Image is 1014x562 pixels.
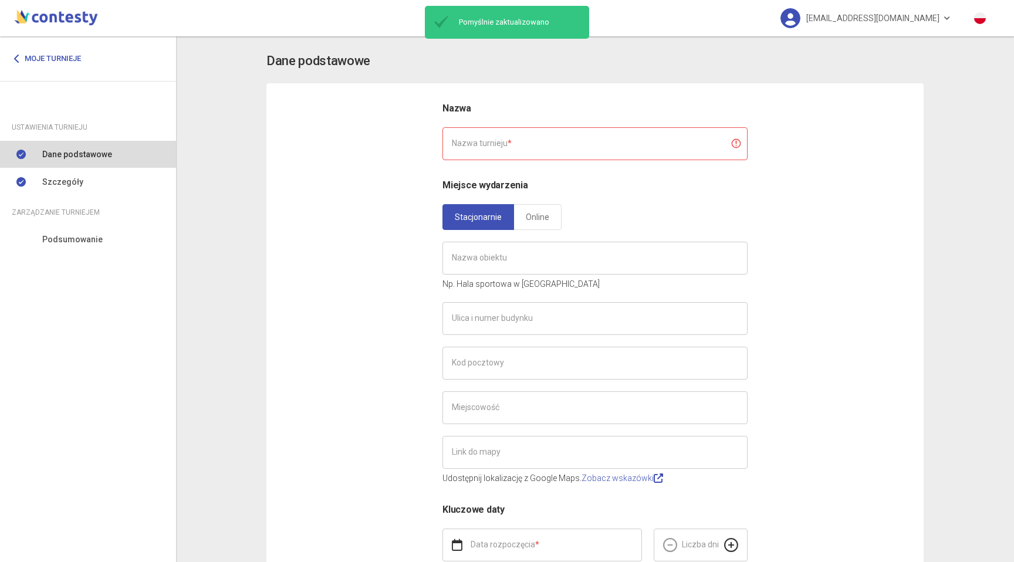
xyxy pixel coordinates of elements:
span: Podsumowanie [42,233,103,246]
h3: Dane podstawowe [266,51,370,72]
span: Nazwa [442,103,471,114]
span: Pomyślnie zaktualizowano [453,17,584,28]
p: Udostępnij lokalizację z Google Maps. [442,472,748,485]
a: Moje turnieje [12,48,90,69]
span: Dane podstawowe [42,148,112,161]
app-title: settings-basic.title [266,51,924,72]
div: Ustawienia turnieju [12,121,164,134]
a: Zobacz wskazówki [582,473,663,483]
span: Szczegóły [42,175,83,188]
span: Miejsce wydarzenia [442,180,528,191]
p: Np. Hala sportowa w [GEOGRAPHIC_DATA] [442,277,748,290]
span: Kluczowe daty [442,504,505,515]
a: Online [513,204,562,230]
span: Zarządzanie turniejem [12,206,100,219]
span: [EMAIL_ADDRESS][DOMAIN_NAME] [806,6,939,31]
a: Stacjonarnie [442,204,514,230]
